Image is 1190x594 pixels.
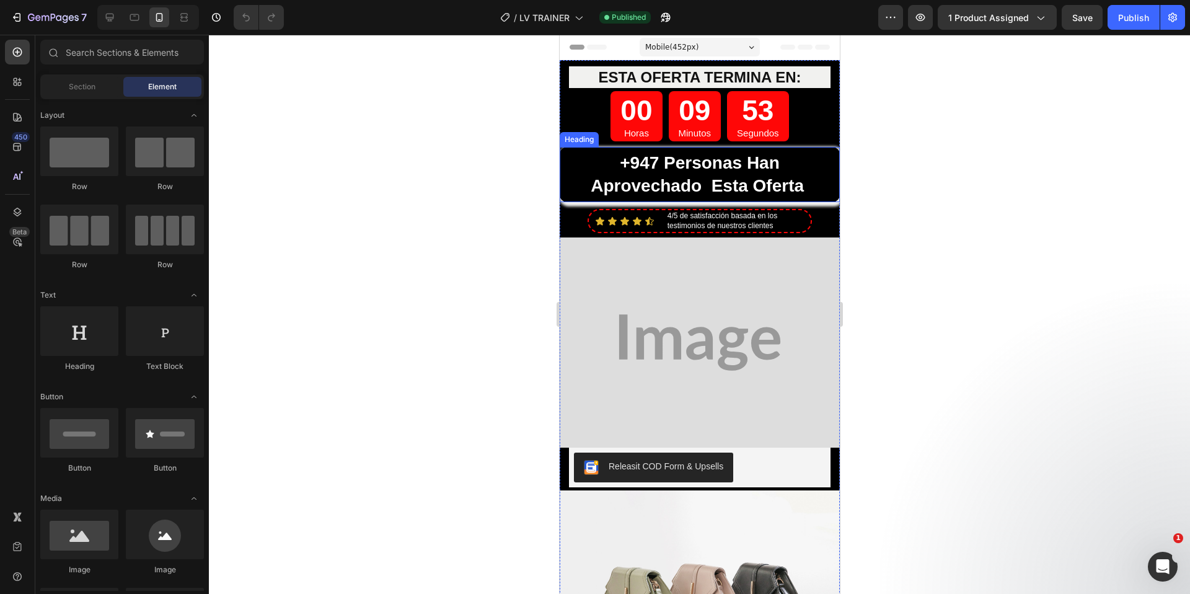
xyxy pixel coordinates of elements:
div: Text Block [126,361,204,372]
iframe: Design area [560,35,840,594]
span: Toggle open [184,489,204,508]
div: Image [126,564,204,575]
div: Image [40,564,118,575]
div: Row [40,181,118,192]
span: Media [40,493,62,504]
span: Layout [40,110,64,121]
div: Publish [1118,11,1149,24]
div: Row [40,259,118,270]
div: Beta [9,227,30,237]
div: Button [126,463,204,474]
span: Toggle open [184,387,204,407]
span: Text [40,290,56,301]
button: Publish [1108,5,1160,30]
span: LV TRAINER [519,11,570,24]
span: Published [612,12,646,23]
span: 1 [1173,533,1183,543]
span: Element [148,81,177,92]
div: Row [126,259,204,270]
div: Row [126,181,204,192]
span: Save [1072,12,1093,23]
span: Button [40,391,63,402]
input: Search Sections & Elements [40,40,204,64]
button: 1 product assigned [938,5,1057,30]
div: Heading [40,361,118,372]
button: 7 [5,5,92,30]
iframe: Intercom live chat [1148,552,1178,582]
span: Toggle open [184,105,204,125]
button: Save [1062,5,1103,30]
span: Section [69,81,95,92]
div: 450 [12,132,30,142]
div: Button [40,463,118,474]
span: 1 product assigned [948,11,1029,24]
span: Toggle open [184,285,204,305]
div: Undo/Redo [234,5,284,30]
p: 7 [81,10,87,25]
span: / [514,11,517,24]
